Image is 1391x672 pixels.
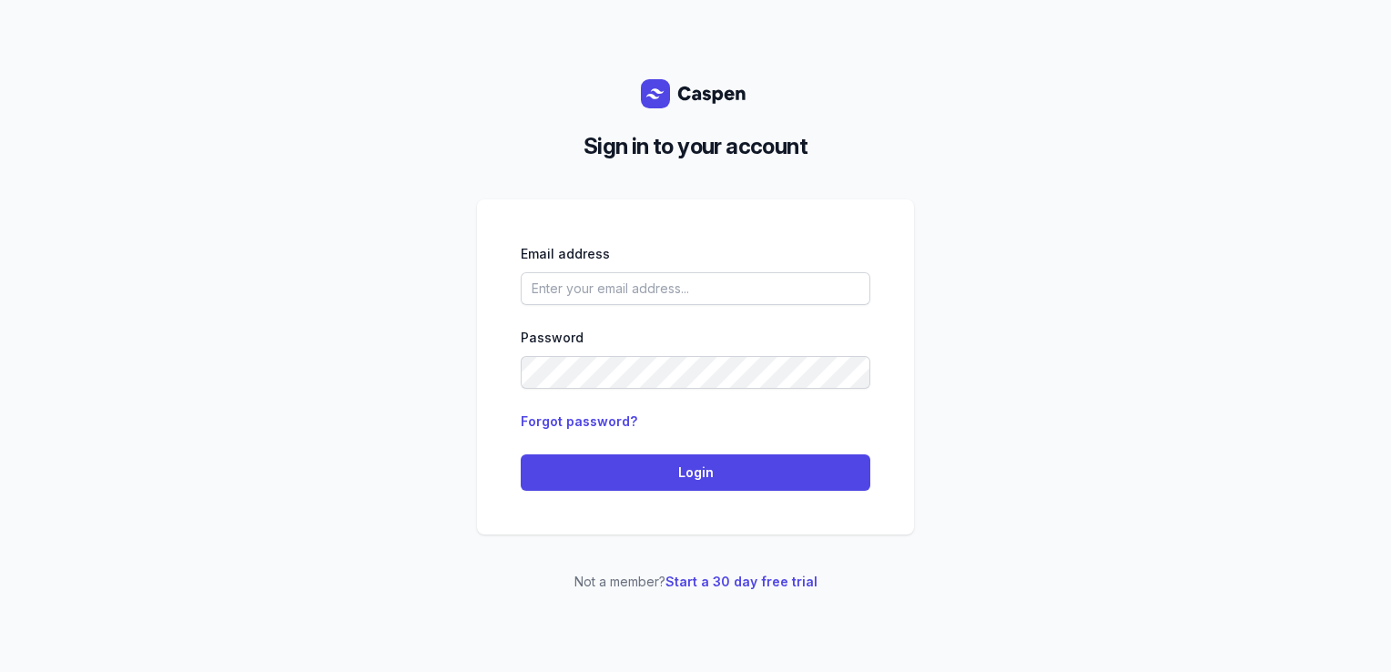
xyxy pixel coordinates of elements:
[521,272,870,305] input: Enter your email address...
[521,413,637,429] a: Forgot password?
[665,574,817,589] a: Start a 30 day free trial
[532,462,859,484] span: Login
[492,130,899,163] h2: Sign in to your account
[521,327,870,349] div: Password
[521,243,870,265] div: Email address
[477,571,914,593] p: Not a member?
[521,454,870,491] button: Login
